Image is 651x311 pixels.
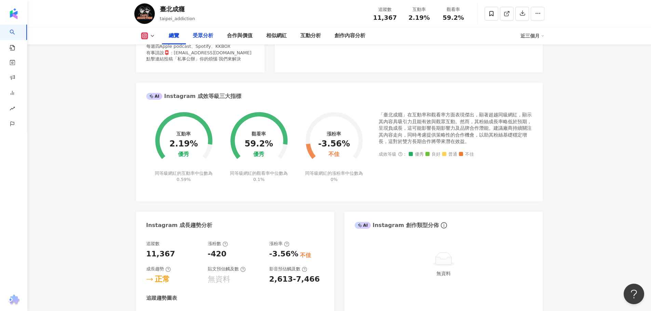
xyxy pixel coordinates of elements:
span: 11,367 [373,14,397,21]
img: chrome extension [7,295,21,306]
div: 同等級網紅的漲粉率中位數為 [304,170,364,183]
div: 觀看率 [252,131,266,137]
div: AI [146,93,163,100]
span: 2.19% [408,14,430,21]
div: 觀看率 [440,6,466,13]
span: 每週四Apple podcast、Spotify、KKBOX 有事請說📮：[EMAIL_ADDRESS][DOMAIN_NAME] 點擊連結投稿「私事公辦」你的煩惱 我們來解決 [146,44,252,61]
div: 相似網紅 [266,32,287,40]
div: Instagram 成長趨勢分析 [146,222,213,229]
div: 追蹤數 [146,241,160,247]
div: Instagram 成效等級三大指標 [146,93,241,100]
div: 成長趨勢 [146,266,171,272]
div: -420 [208,249,227,259]
div: 2.19% [169,139,198,149]
div: 成效等級 ： [379,152,532,157]
span: 良好 [425,152,440,157]
div: 不佳 [328,151,339,158]
div: 受眾分析 [193,32,213,40]
div: 互動分析 [300,32,321,40]
span: taipei_addiction [160,16,195,21]
div: 11,367 [146,249,175,259]
div: 臺北成癮 [160,5,195,13]
div: 追蹤數 [372,6,398,13]
div: 互動率 [176,131,191,137]
div: 合作與價值 [227,32,253,40]
div: 漲粉率 [327,131,341,137]
div: 貼文預估觸及數 [208,266,246,272]
span: 59.2% [443,14,464,21]
div: 59.2% [245,139,273,149]
div: -3.56% [318,139,350,149]
span: 優秀 [409,152,424,157]
img: KOL Avatar [134,3,155,24]
div: 優秀 [178,151,189,158]
div: 同等級網紅的觀看率中位數為 [229,170,289,183]
div: 同等級網紅的互動率中位數為 [154,170,214,183]
div: 無資料 [208,274,230,285]
div: 漲粉數 [208,241,228,247]
div: 2,613-7,466 [269,274,320,285]
div: 創作內容分析 [335,32,365,40]
span: 0.1% [253,177,265,182]
div: AI [355,222,371,229]
div: 追蹤趨勢圖表 [146,295,177,302]
div: 影音預估觸及數 [269,266,307,272]
iframe: Help Scout Beacon - Open [624,284,644,304]
span: 不佳 [459,152,474,157]
span: rise [10,102,15,117]
div: -3.56% [269,249,298,259]
div: Instagram 創作類型分佈 [355,222,439,229]
img: logo icon [8,8,19,19]
div: 總覽 [169,32,179,40]
div: 互動率 [406,6,432,13]
div: 優秀 [253,151,264,158]
div: 「臺北成癮」在互動率和觀看率方面表現傑出，顯著超越同級網紅，顯示其內容具吸引力且能有效與觀眾互動。然而，其粉絲成長率略低於預期，呈現負成長，這可能影響長期影響力及品牌合作潛能。建議廠商持續關注其... [379,112,532,145]
div: 不佳 [300,252,311,259]
span: 0% [330,177,338,182]
div: 無資料 [357,270,530,277]
div: 漲粉率 [269,241,289,247]
span: info-circle [440,221,448,229]
a: search [10,25,23,51]
div: 近三個月 [520,30,544,41]
span: 普通 [442,152,457,157]
span: 0.59% [177,177,191,182]
div: 正常 [155,274,170,285]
